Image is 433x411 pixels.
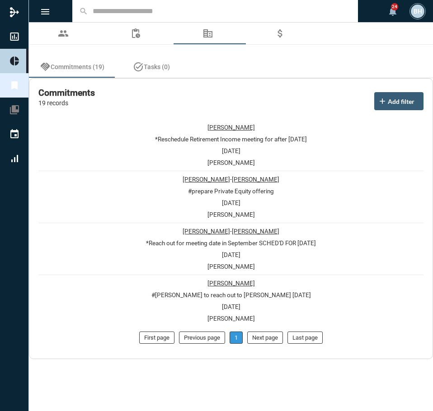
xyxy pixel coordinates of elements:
p: [PERSON_NAME] [207,124,255,131]
p: [PERSON_NAME] [207,280,255,287]
mat-icon: search [79,7,88,16]
li: 1 [230,332,243,344]
button: Toggle sidenav [36,2,54,20]
h2: Commitments [38,88,95,98]
p: [PERSON_NAME] [207,263,255,270]
span: Commitments (19) [51,63,104,70]
mat-icon: insert_chart_outlined [9,31,20,42]
div: BH [411,5,424,18]
p: [DATE] [222,251,240,258]
mat-icon: notifications [387,6,398,17]
mat-icon: group [58,28,69,39]
p: [DATE] [222,303,240,310]
p: [DATE] [222,199,240,206]
mat-icon: corporate_fare [202,28,213,39]
mat-icon: bookmark [9,80,20,91]
p: #prepare Private Equity offering [188,187,274,195]
li: Next page [247,332,283,344]
p: #[PERSON_NAME] to reach out to [PERSON_NAME] [DATE] [151,291,311,299]
button: Add filter [374,92,424,110]
mat-icon: Side nav toggle icon [40,6,51,17]
p: [PERSON_NAME] [232,228,279,235]
mat-icon: signal_cellular_alt [9,153,20,164]
p: *Reach out for meeting date in September SCHED'D FOR [DATE] [146,239,316,247]
span: Tasks (0) [144,63,170,70]
p: [PERSON_NAME] [207,159,255,166]
mat-icon: handshake [40,61,51,72]
p: - [230,228,232,235]
mat-icon: collections_bookmark [9,104,20,115]
p: [DATE] [222,147,240,154]
mat-icon: task_alt [133,61,144,72]
div: 24 [391,3,398,10]
mat-icon: add [378,97,387,106]
p: [PERSON_NAME] [232,176,279,183]
mat-icon: pie_chart [9,56,20,66]
p: [PERSON_NAME] [183,228,230,235]
p: 19 records [38,99,95,107]
p: [PERSON_NAME] [183,176,230,183]
mat-icon: mediation [9,7,20,18]
p: [PERSON_NAME] [207,211,255,218]
mat-icon: event [9,129,20,140]
p: [PERSON_NAME] [207,315,255,322]
mat-icon: pending_actions [130,28,141,39]
p: *Reschedule Retirement Income meeting for after [DATE] [155,135,307,143]
mat-icon: attach_money [275,28,286,39]
p: - [230,176,232,183]
li: First page [139,332,174,344]
li: Last page [287,332,323,344]
li: Previous page [179,332,225,344]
